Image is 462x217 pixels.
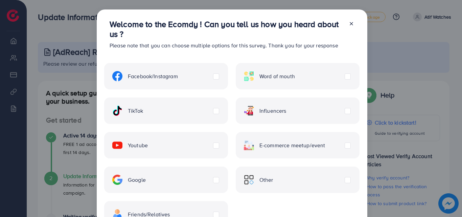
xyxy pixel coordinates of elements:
[112,106,122,116] img: ic-tiktok.4b20a09a.svg
[128,107,143,115] span: TikTok
[112,71,122,81] img: ic-facebook.134605ef.svg
[244,175,254,185] img: ic-other.99c3e012.svg
[244,140,254,150] img: ic-ecommerce.d1fa3848.svg
[259,72,295,80] span: Word of mouth
[110,41,343,49] p: Please note that you can choose multiple options for this survey. Thank you for your response
[128,72,178,80] span: Facebook/Instagram
[259,107,286,115] span: Influencers
[128,142,148,149] span: Youtube
[112,175,122,185] img: ic-google.5bdd9b68.svg
[112,140,122,150] img: ic-youtube.715a0ca2.svg
[259,142,325,149] span: E-commerce meetup/event
[128,176,146,184] span: Google
[259,176,273,184] span: Other
[244,106,254,116] img: ic-influencers.a620ad43.svg
[244,71,254,81] img: ic-word-of-mouth.a439123d.svg
[110,19,343,39] h3: Welcome to the Ecomdy ! Can you tell us how you heard about us ?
